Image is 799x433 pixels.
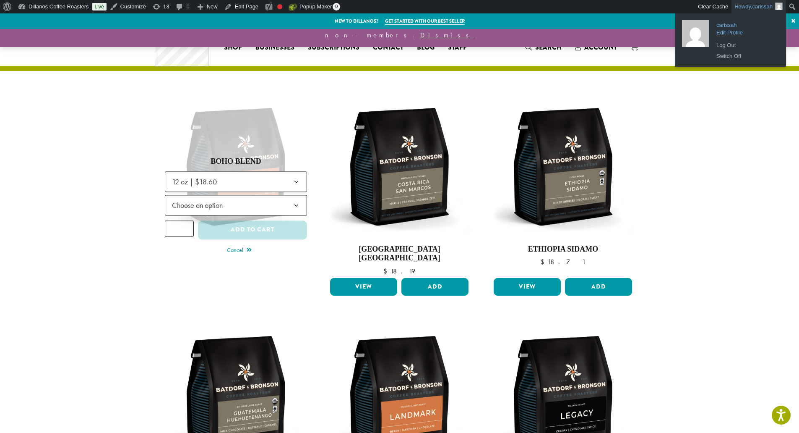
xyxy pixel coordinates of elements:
[328,245,471,263] h4: [GEOGRAPHIC_DATA] [GEOGRAPHIC_DATA]
[277,4,282,9] div: Focus keyphrase not set
[92,3,107,10] a: Live
[494,278,561,296] a: View
[198,220,307,239] button: Add to cart
[420,31,474,39] a: Dismiss
[255,42,294,53] span: Businesses
[535,42,562,52] span: Search
[541,257,586,266] bdi: 18.71
[373,42,403,53] span: Contact
[712,51,779,62] a: Switch Off
[328,95,471,275] a: [GEOGRAPHIC_DATA] [GEOGRAPHIC_DATA] $18.19
[518,40,568,54] a: Search
[788,13,799,29] a: ×
[492,95,634,275] a: Ethiopia Sidamo $18.71
[169,173,225,190] span: 12 oz | $18.60
[333,3,340,10] span: 0
[217,41,249,54] a: Shop
[541,257,548,266] span: $
[224,42,242,53] span: Shop
[172,177,217,186] span: 12 oz | $18.60
[383,267,415,276] bdi: 18.19
[448,42,467,53] span: Staff
[417,42,435,53] span: Blog
[330,278,397,296] a: View
[165,195,307,215] span: Choose an option
[401,278,468,296] button: Add
[441,41,474,54] a: Staff
[227,245,252,257] a: Cancel
[492,245,634,254] h4: Ethiopia Sidamo
[492,95,634,238] img: BB-12oz-FTO-Ethiopia-Sidamo-Stock.webp
[385,18,465,25] a: Get started with our best seller
[328,95,471,238] img: BB-12oz-Costa-Rica-San-Marcos-Stock.webp
[165,220,194,236] input: Product quantity
[165,171,307,192] span: 12 oz | $18.60
[716,18,775,26] span: carissah
[752,3,773,10] span: carissah
[584,42,617,52] span: Account
[169,197,231,213] span: Choose an option
[383,267,390,276] span: $
[165,157,307,167] h4: Boho Blend
[712,40,779,51] a: Log Out
[675,13,786,67] ul: Howdy, carissah
[716,26,775,34] span: Edit Profile
[308,42,359,53] span: Subscriptions
[565,278,632,296] button: Add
